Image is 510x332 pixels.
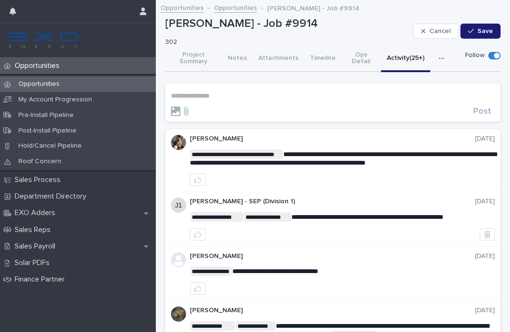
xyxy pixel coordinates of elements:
[190,307,475,315] p: [PERSON_NAME]
[473,107,491,116] span: Post
[11,61,67,70] p: Opportunities
[475,252,495,260] p: [DATE]
[477,28,493,34] span: Save
[341,46,381,72] button: Ops Detail
[11,208,63,217] p: EXO Adders
[460,24,501,39] button: Save
[190,135,475,143] p: [PERSON_NAME]
[11,192,94,201] p: Department Directory
[475,198,495,206] p: [DATE]
[165,46,222,72] button: Project Summary
[11,80,67,88] p: Opportunities
[475,135,495,143] p: [DATE]
[171,307,186,322] img: C43QEv62TTSKesNpVN2R
[11,111,81,119] p: Pre-Install Pipeline
[267,2,359,13] p: [PERSON_NAME] - Job #9914
[11,142,89,150] p: Hold/Cancel Pipeline
[11,275,72,284] p: Finance Partner
[465,51,484,59] p: Follow
[190,174,206,186] button: like this post
[190,282,206,295] button: like this post
[381,46,430,72] button: Activity (25+)
[214,2,257,13] a: Opportunities
[171,135,186,150] img: p6ERDEDVROiNeoeoTlgF
[480,228,495,241] button: Delete post
[429,28,450,34] span: Cancel
[11,127,84,135] p: Post-Install Pipeline
[11,158,69,166] p: Roof Concern
[190,228,206,241] button: like this post
[469,107,495,116] button: Post
[11,96,100,104] p: My Account Progression
[253,46,304,72] button: Attachments
[190,198,475,206] p: [PERSON_NAME] - SEP (Division 1)
[222,46,253,72] button: Notes
[413,24,459,39] button: Cancel
[11,225,58,234] p: Sales Reps
[165,17,409,31] p: [PERSON_NAME] - Job #9914
[11,258,57,267] p: Solar PDFs
[190,252,475,260] p: [PERSON_NAME]
[165,38,406,46] p: 302
[171,252,186,267] svg: avatar
[475,307,495,315] p: [DATE]
[8,31,79,50] img: FKS5r6ZBThi8E5hshIGi
[11,175,68,184] p: Sales Process
[161,2,204,13] a: Opportunities
[11,242,63,251] p: Sales Payroll
[304,46,341,72] button: Timeline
